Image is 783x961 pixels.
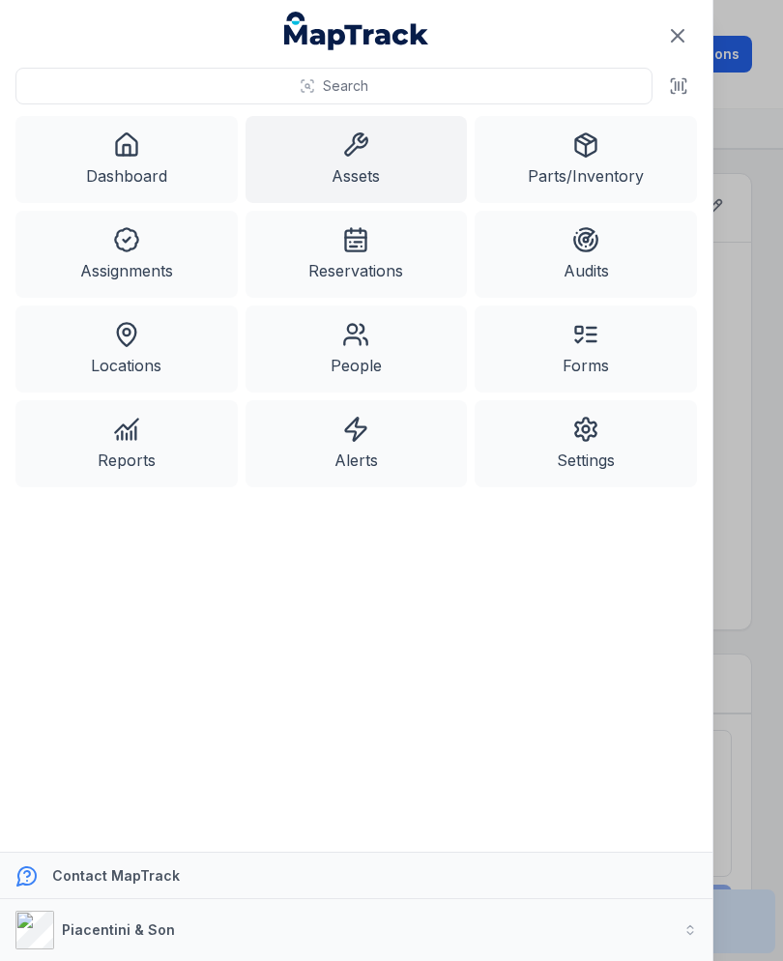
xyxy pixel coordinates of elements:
[246,211,468,298] a: Reservations
[246,306,468,393] a: People
[15,68,652,104] button: Search
[15,306,238,393] a: Locations
[62,921,175,938] strong: Piacentini & Son
[246,400,468,487] a: Alerts
[246,116,468,203] a: Assets
[284,12,429,50] a: MapTrack
[475,211,697,298] a: Audits
[657,15,698,56] button: Close navigation
[15,400,238,487] a: Reports
[323,76,368,96] span: Search
[15,116,238,203] a: Dashboard
[15,211,238,298] a: Assignments
[52,867,180,884] strong: Contact MapTrack
[475,116,697,203] a: Parts/Inventory
[475,306,697,393] a: Forms
[475,400,697,487] a: Settings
